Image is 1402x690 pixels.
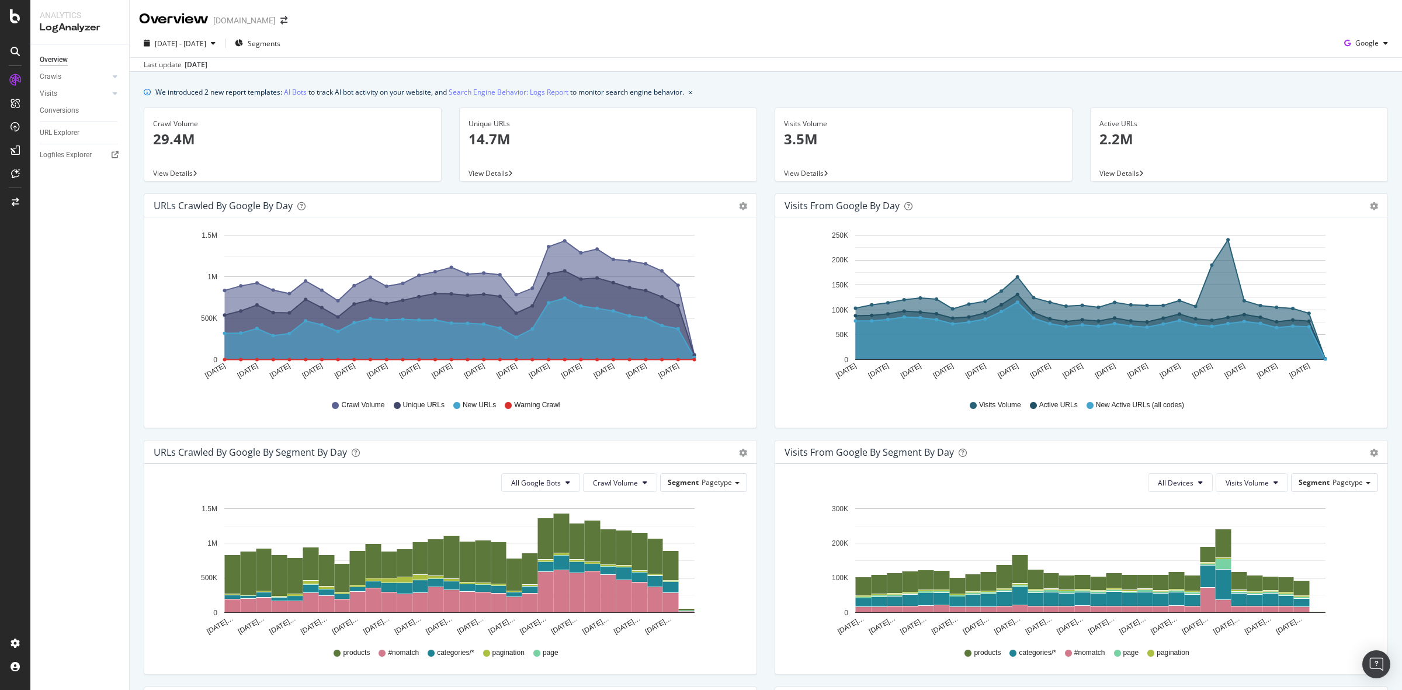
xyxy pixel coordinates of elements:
[1099,119,1379,129] div: Active URLs
[832,231,848,240] text: 250K
[154,227,741,389] svg: A chart.
[155,86,684,98] div: We introduced 2 new report templates: to track AI bot activity on your website, and to monitor se...
[40,127,79,139] div: URL Explorer
[785,200,900,211] div: Visits from Google by day
[785,227,1372,389] div: A chart.
[343,648,370,658] span: products
[40,71,61,83] div: Crawls
[686,84,695,100] button: close banner
[1191,362,1214,380] text: [DATE]
[1157,648,1189,658] span: pagination
[213,15,276,26] div: [DOMAIN_NAME]
[785,501,1372,637] svg: A chart.
[1362,650,1390,678] div: Open Intercom Messenger
[366,362,389,380] text: [DATE]
[844,356,848,364] text: 0
[832,281,848,289] text: 150K
[832,306,848,314] text: 100K
[1074,648,1105,658] span: #nomatch
[979,400,1021,410] span: Visits Volume
[398,362,421,380] text: [DATE]
[1223,362,1247,380] text: [DATE]
[997,362,1020,380] text: [DATE]
[668,477,699,487] span: Segment
[40,9,120,21] div: Analytics
[40,88,109,100] a: Visits
[1094,362,1117,380] text: [DATE]
[932,362,955,380] text: [DATE]
[40,149,92,161] div: Logfiles Explorer
[1255,362,1279,380] text: [DATE]
[431,362,454,380] text: [DATE]
[832,256,848,265] text: 200K
[333,362,356,380] text: [DATE]
[1370,202,1378,210] div: gear
[144,86,1388,98] div: info banner
[144,60,207,70] div: Last update
[213,609,217,617] text: 0
[974,648,1001,658] span: products
[1123,648,1139,658] span: page
[40,21,120,34] div: LogAnalyzer
[657,362,681,380] text: [DATE]
[139,9,209,29] div: Overview
[514,400,560,410] span: Warning Crawl
[492,648,525,658] span: pagination
[280,16,287,25] div: arrow-right-arrow-left
[202,505,217,513] text: 1.5M
[899,362,922,380] text: [DATE]
[139,34,220,53] button: [DATE] - [DATE]
[463,400,496,410] span: New URLs
[785,446,954,458] div: Visits from Google By Segment By Day
[207,539,217,547] text: 1M
[202,231,217,240] text: 1.5M
[1096,400,1184,410] span: New Active URLs (all codes)
[268,362,291,380] text: [DATE]
[201,314,217,323] text: 500K
[1039,400,1078,410] span: Active URLs
[40,88,57,100] div: Visits
[501,473,580,492] button: All Google Bots
[437,648,474,658] span: categories/*
[784,168,824,178] span: View Details
[1355,38,1379,48] span: Google
[543,648,558,658] span: page
[40,105,121,117] a: Conversions
[154,501,741,637] div: A chart.
[832,505,848,513] text: 300K
[511,478,561,488] span: All Google Bots
[739,202,747,210] div: gear
[469,168,508,178] span: View Details
[583,473,657,492] button: Crawl Volume
[284,86,307,98] a: AI Bots
[40,127,121,139] a: URL Explorer
[1158,478,1193,488] span: All Devices
[528,362,551,380] text: [DATE]
[1299,477,1330,487] span: Segment
[153,129,432,149] p: 29.4M
[1126,362,1149,380] text: [DATE]
[153,168,193,178] span: View Details
[867,362,890,380] text: [DATE]
[834,362,858,380] text: [DATE]
[1029,362,1052,380] text: [DATE]
[403,400,445,410] span: Unique URLs
[1019,648,1056,658] span: categories/*
[702,477,732,487] span: Pagetype
[469,119,748,129] div: Unique URLs
[463,362,486,380] text: [DATE]
[739,449,747,457] div: gear
[154,446,347,458] div: URLs Crawled by Google By Segment By Day
[236,362,259,380] text: [DATE]
[153,119,432,129] div: Crawl Volume
[964,362,987,380] text: [DATE]
[248,39,280,48] span: Segments
[40,149,121,161] a: Logfiles Explorer
[449,86,568,98] a: Search Engine Behavior: Logs Report
[1061,362,1085,380] text: [DATE]
[1148,473,1213,492] button: All Devices
[469,129,748,149] p: 14.7M
[230,34,285,53] button: Segments
[624,362,648,380] text: [DATE]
